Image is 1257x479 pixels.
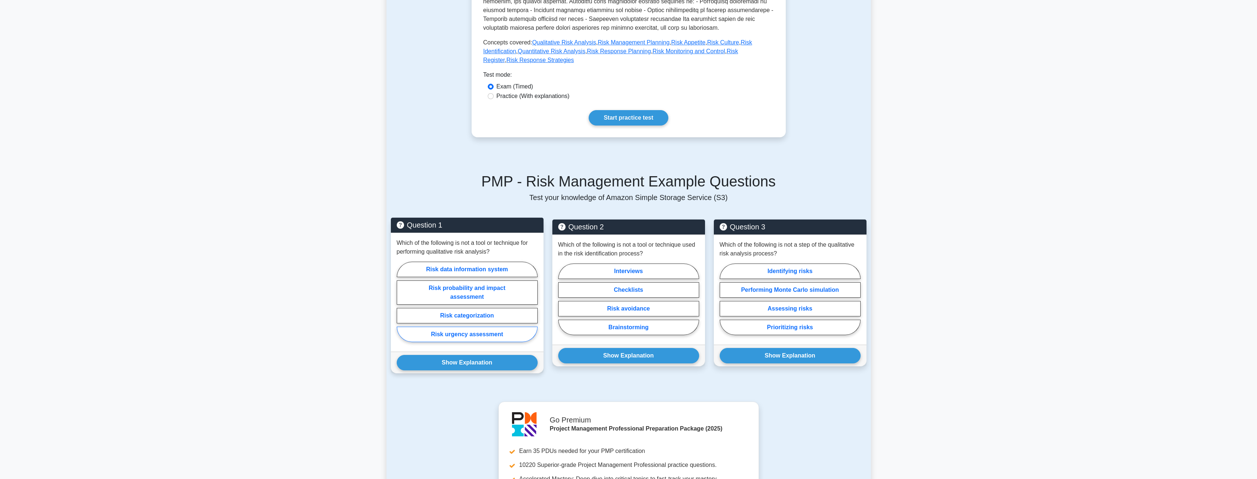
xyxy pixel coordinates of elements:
[497,82,533,91] label: Exam (Timed)
[720,240,861,258] p: Which of the following is not a step of the qualitative risk analysis process?
[397,280,538,305] label: Risk probability and impact assessment
[720,264,861,279] label: Identifying risks
[397,239,538,256] p: Which of the following is not a tool or technique for performing qualitative risk analysis?
[598,39,670,46] a: Risk Management Planning
[397,262,538,277] label: Risk data information system
[671,39,705,46] a: Risk Appetite
[532,39,596,46] a: Qualitative Risk Analysis
[720,222,861,231] h5: Question 3
[558,222,699,231] h5: Question 2
[391,173,867,190] h5: PMP - Risk Management Example Questions
[483,70,774,82] div: Test mode:
[707,39,739,46] a: Risk Culture
[720,320,861,335] label: Prioritizing risks
[483,38,774,65] p: Concepts covered: , , , , , , , , ,
[589,110,668,126] a: Start practice test
[720,282,861,298] label: Performing Monte Carlo simulation
[558,301,699,316] label: Risk avoidance
[587,48,651,54] a: Risk Response Planning
[397,355,538,370] button: Show Explanation
[506,57,574,63] a: Risk Response Strategies
[558,264,699,279] label: Interviews
[391,193,867,202] p: Test your knowledge of Amazon Simple Storage Service (S3)
[558,240,699,258] p: Which of the following is not a tool or technique used in the risk identification process?
[720,301,861,316] label: Assessing risks
[397,327,538,342] label: Risk urgency assessment
[558,282,699,298] label: Checklists
[720,348,861,363] button: Show Explanation
[397,221,538,229] h5: Question 1
[497,92,570,101] label: Practice (With explanations)
[397,308,538,323] label: Risk categorization
[653,48,725,54] a: Risk Monitoring and Control
[518,48,585,54] a: Quantitative Risk Analysis
[558,348,699,363] button: Show Explanation
[558,320,699,335] label: Brainstorming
